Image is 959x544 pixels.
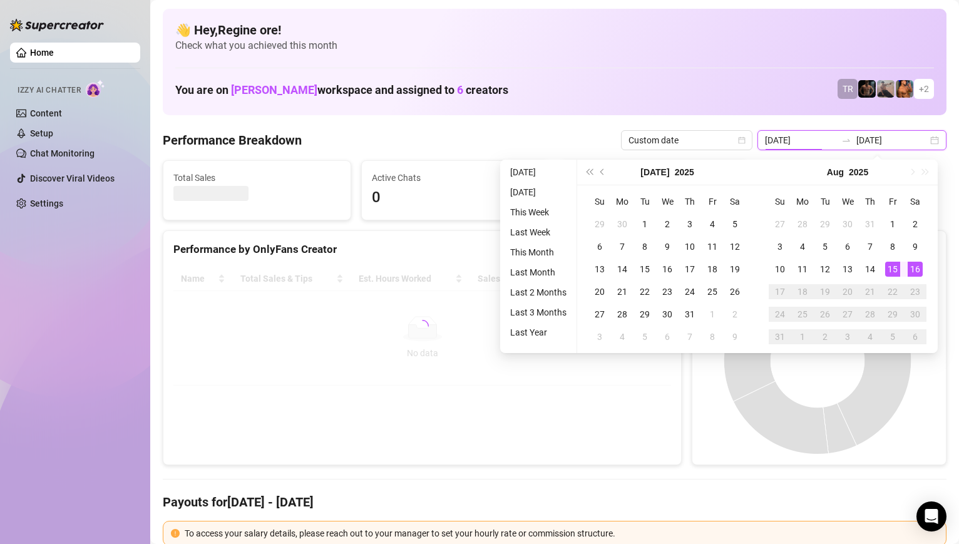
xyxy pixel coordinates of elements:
div: 9 [727,329,742,344]
input: Start date [765,133,836,147]
span: loading [414,318,431,335]
div: 14 [863,262,878,277]
td: 2025-07-20 [588,280,611,303]
td: 2025-07-17 [679,258,701,280]
div: 28 [795,217,810,232]
div: 16 [660,262,675,277]
div: 4 [615,329,630,344]
div: 19 [818,284,833,299]
div: 28 [615,307,630,322]
td: 2025-07-11 [701,235,724,258]
li: This Week [505,205,572,220]
div: 17 [772,284,787,299]
div: 1 [637,217,652,232]
td: 2025-08-28 [859,303,881,326]
td: 2025-07-30 [836,213,859,235]
td: 2025-08-06 [656,326,679,348]
td: 2025-06-30 [611,213,633,235]
div: 8 [705,329,720,344]
div: 26 [818,307,833,322]
a: Setup [30,128,53,138]
td: 2025-06-29 [588,213,611,235]
div: 31 [772,329,787,344]
td: 2025-07-12 [724,235,746,258]
div: 3 [772,239,787,254]
img: LC [877,80,895,98]
div: 15 [885,262,900,277]
td: 2025-07-13 [588,258,611,280]
td: 2025-08-07 [859,235,881,258]
div: 19 [727,262,742,277]
td: 2025-08-16 [904,258,926,280]
div: 14 [615,262,630,277]
td: 2025-07-05 [724,213,746,235]
td: 2025-07-14 [611,258,633,280]
div: 5 [818,239,833,254]
td: 2025-07-01 [633,213,656,235]
td: 2025-08-26 [814,303,836,326]
div: 10 [682,239,697,254]
a: Home [30,48,54,58]
div: 23 [908,284,923,299]
td: 2025-07-26 [724,280,746,303]
div: 4 [705,217,720,232]
img: AI Chatter [86,80,105,98]
div: 29 [885,307,900,322]
td: 2025-08-13 [836,258,859,280]
th: Su [588,190,611,213]
div: 7 [863,239,878,254]
div: 29 [818,217,833,232]
td: 2025-08-21 [859,280,881,303]
div: 18 [705,262,720,277]
td: 2025-07-19 [724,258,746,280]
td: 2025-08-10 [769,258,791,280]
a: Settings [30,198,63,208]
div: 2 [660,217,675,232]
td: 2025-07-22 [633,280,656,303]
td: 2025-09-01 [791,326,814,348]
th: Su [769,190,791,213]
div: 27 [840,307,855,322]
div: 27 [592,307,607,322]
div: 22 [885,284,900,299]
img: Trent [858,80,876,98]
td: 2025-08-04 [791,235,814,258]
td: 2025-08-25 [791,303,814,326]
div: 29 [592,217,607,232]
div: 20 [840,284,855,299]
div: 6 [908,329,923,344]
h1: You are on workspace and assigned to creators [175,83,508,97]
h4: Performance Breakdown [163,131,302,149]
input: End date [856,133,928,147]
th: Fr [881,190,904,213]
div: 26 [727,284,742,299]
div: Performance by OnlyFans Creator [173,241,671,258]
div: 5 [727,217,742,232]
td: 2025-07-27 [769,213,791,235]
td: 2025-07-18 [701,258,724,280]
span: TR [843,82,853,96]
div: 7 [682,329,697,344]
div: 9 [908,239,923,254]
td: 2025-07-09 [656,235,679,258]
td: 2025-08-31 [769,326,791,348]
div: 30 [840,217,855,232]
div: 13 [840,262,855,277]
td: 2025-07-25 [701,280,724,303]
div: 1 [705,307,720,322]
td: 2025-08-08 [881,235,904,258]
td: 2025-08-20 [836,280,859,303]
div: 31 [682,307,697,322]
span: swap-right [841,135,851,145]
td: 2025-07-29 [814,213,836,235]
div: 2 [727,307,742,322]
td: 2025-08-05 [633,326,656,348]
td: 2025-08-12 [814,258,836,280]
div: 13 [592,262,607,277]
div: 3 [592,329,607,344]
td: 2025-09-04 [859,326,881,348]
span: Active Chats [372,171,539,185]
div: 12 [727,239,742,254]
a: Content [30,108,62,118]
div: 24 [682,284,697,299]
